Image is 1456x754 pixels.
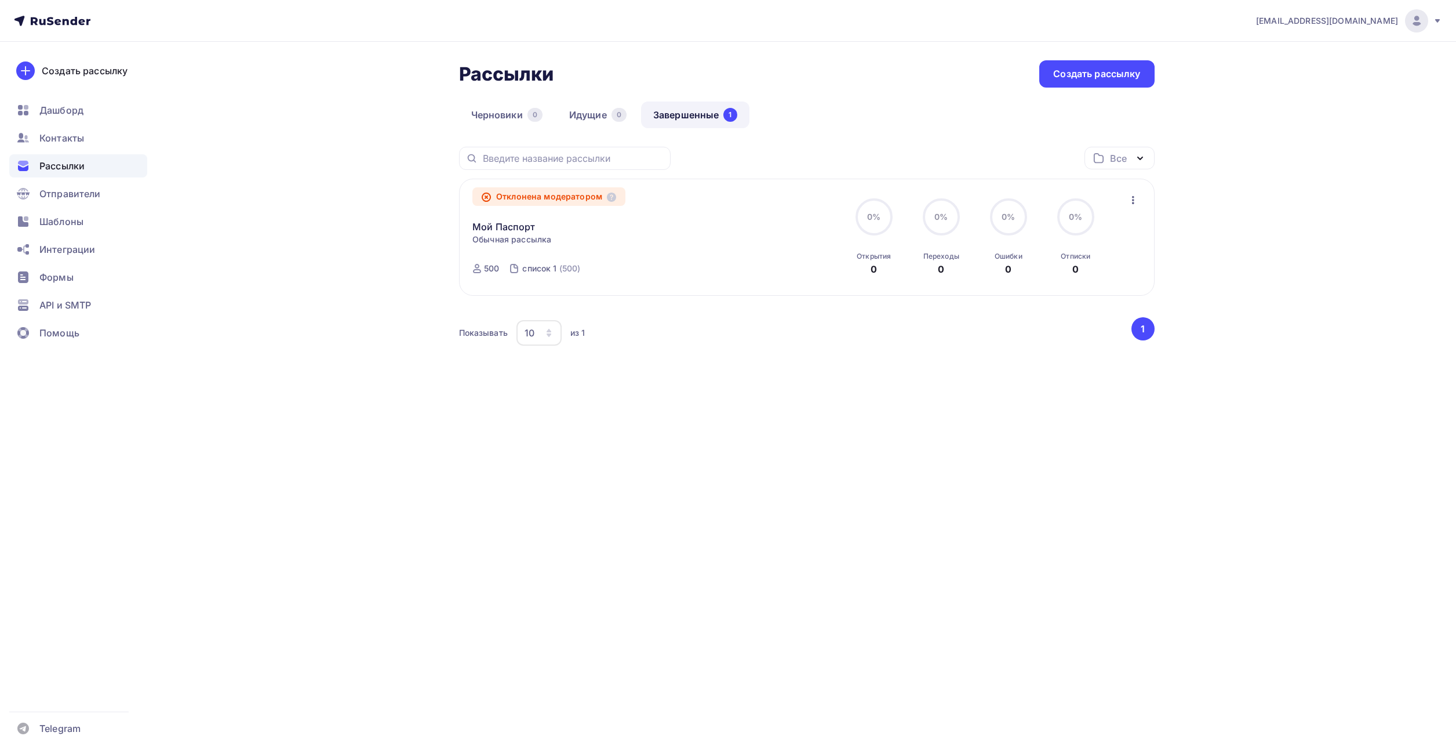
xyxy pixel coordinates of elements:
span: Интеграции [39,242,95,256]
button: Все [1084,147,1155,169]
button: 10 [516,320,562,346]
span: 0% [867,212,880,222]
div: 0 [527,108,543,122]
span: Шаблоны [39,215,83,229]
div: 0 [611,108,627,122]
a: Рассылки [9,154,147,177]
a: Черновики0 [459,101,555,128]
span: 0% [1002,212,1015,222]
div: Открытия [857,252,891,261]
a: Завершенные1 [641,101,749,128]
div: список 1 [522,263,556,274]
span: Рассылки [39,159,85,173]
div: Показывать [459,327,508,339]
div: Переходы [923,252,959,261]
div: 500 [484,263,499,274]
span: 0% [934,212,948,222]
span: Обычная рассылка [472,234,551,245]
div: 0 [938,262,944,276]
span: API и SMTP [39,298,91,312]
div: Все [1110,151,1126,165]
div: Отписки [1061,252,1090,261]
a: Контакты [9,126,147,150]
span: Помощь [39,326,79,340]
input: Введите название рассылки [483,152,664,165]
span: Контакты [39,131,84,145]
a: список 1 (500) [521,259,581,278]
div: 10 [525,326,534,340]
span: [EMAIL_ADDRESS][DOMAIN_NAME] [1256,15,1398,27]
a: Мой Паспорт [472,220,536,234]
span: Telegram [39,722,81,735]
div: 0 [871,262,877,276]
span: Дашборд [39,103,83,117]
h2: Рассылки [459,63,554,86]
a: Дашборд [9,99,147,122]
a: Отправители [9,182,147,205]
button: Go to page 1 [1131,317,1155,340]
div: Создать рассылку [42,64,128,78]
span: Отправители [39,187,101,201]
a: Формы [9,266,147,289]
span: Формы [39,270,74,284]
span: 0% [1069,212,1082,222]
ul: Pagination [1129,317,1155,340]
div: из 1 [570,327,585,339]
div: Создать рассылку [1053,67,1140,81]
div: 0 [1072,262,1079,276]
a: Идущие0 [557,101,639,128]
div: Отклонена модератором [472,187,625,206]
div: Ошибки [995,252,1022,261]
div: (500) [559,263,581,274]
div: 0 [1005,262,1011,276]
a: [EMAIL_ADDRESS][DOMAIN_NAME] [1256,9,1442,32]
div: 1 [723,108,737,122]
a: Шаблоны [9,210,147,233]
